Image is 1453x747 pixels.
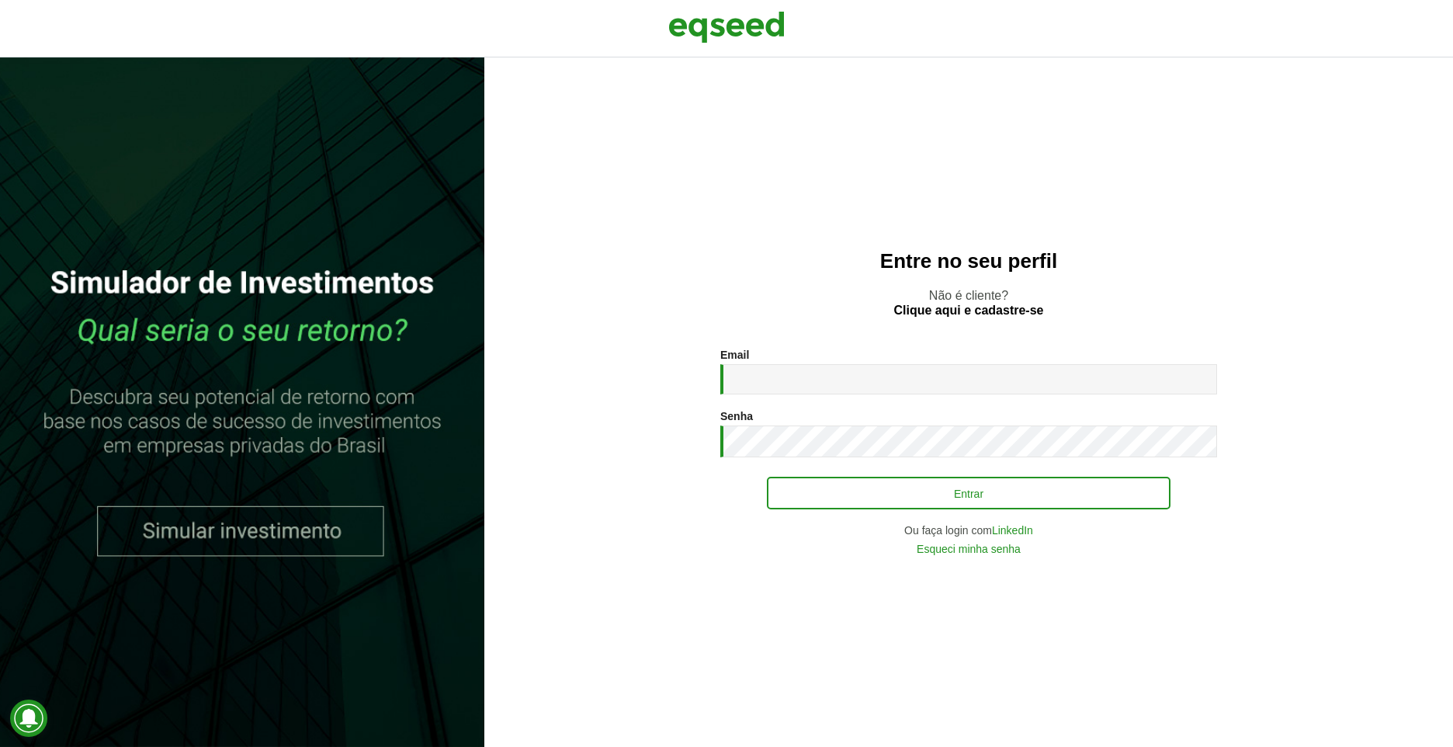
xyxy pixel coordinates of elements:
img: EqSeed Logo [668,8,785,47]
label: Email [720,349,749,360]
label: Senha [720,411,753,422]
h2: Entre no seu perfil [515,250,1422,273]
button: Entrar [767,477,1170,509]
a: Clique aqui e cadastre-se [894,304,1044,317]
p: Não é cliente? [515,288,1422,318]
a: Esqueci minha senha [917,544,1021,554]
a: LinkedIn [992,525,1033,536]
div: Ou faça login com [720,525,1217,536]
